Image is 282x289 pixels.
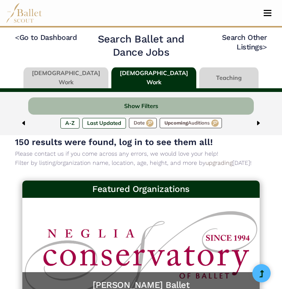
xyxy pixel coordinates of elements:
[15,149,267,159] p: Please contact us if you come across any errors, we would love your help!
[160,118,222,128] label: Auditions
[198,67,260,89] li: Teaching
[222,33,267,51] a: Search Other Listings>
[259,10,276,16] button: Toggle navigation
[164,121,188,125] span: Upcoming
[15,137,213,147] span: 150 results were found, log in to see them all!
[15,33,19,42] code: <
[129,118,157,128] label: Date
[82,33,200,59] h2: Search Ballet and Dance Jobs
[15,158,267,168] p: Filter by listing/organization name, location, age, height, and more by [DATE]!
[110,67,198,89] li: [DEMOGRAPHIC_DATA] Work
[205,159,233,166] a: upgrading
[28,97,254,115] button: Show Filters
[28,184,254,195] h3: Featured Organizations
[82,118,126,128] label: Last Updated
[60,118,79,128] label: A-Z
[263,42,267,51] code: >
[22,67,110,89] li: [DEMOGRAPHIC_DATA] Work
[15,33,77,42] a: <Go to Dashboard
